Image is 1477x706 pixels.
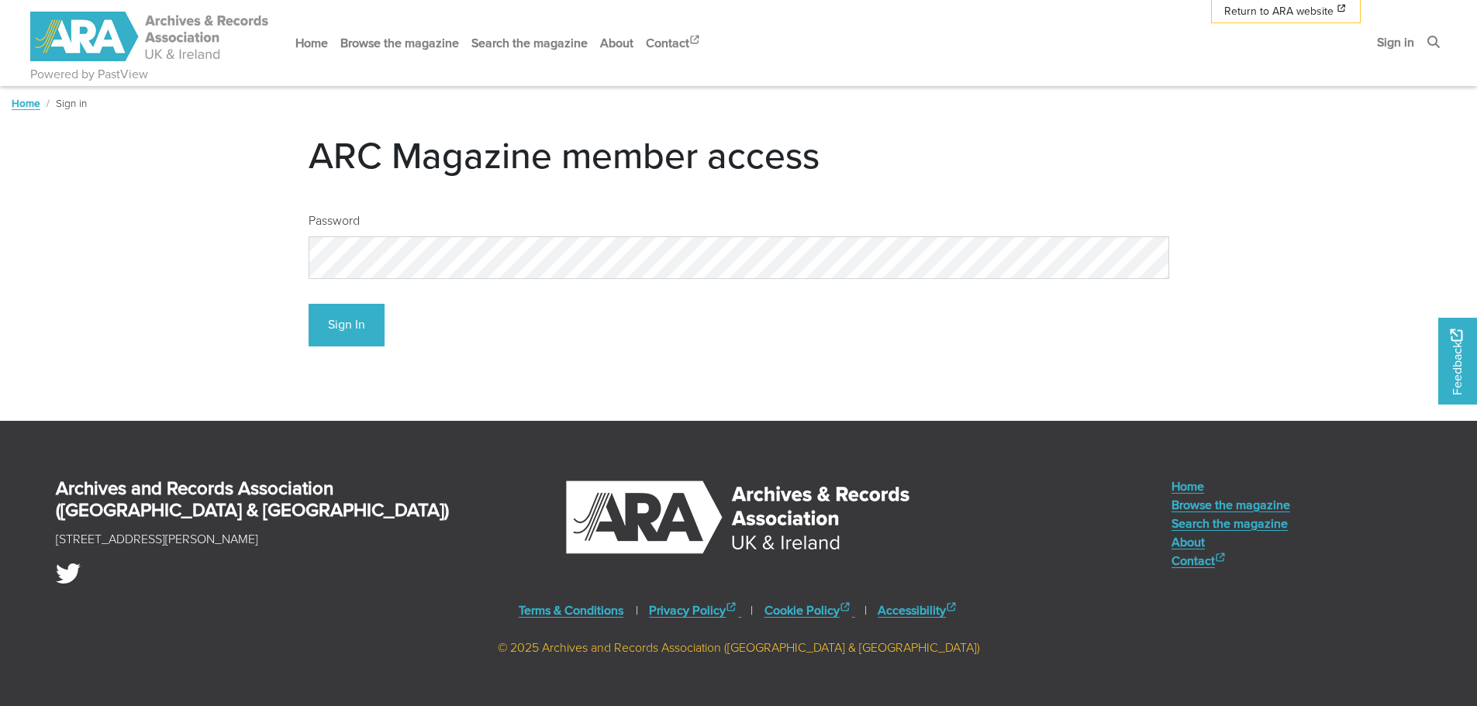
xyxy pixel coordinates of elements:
[1172,532,1290,551] a: About
[30,65,148,84] a: Powered by PastView
[1172,477,1290,495] a: Home
[764,601,855,618] a: Cookie Policy
[564,477,913,558] img: Archives & Records Association (UK & Ireland)
[56,95,87,111] span: Sign in
[56,474,449,523] strong: Archives and Records Association ([GEOGRAPHIC_DATA] & [GEOGRAPHIC_DATA])
[30,12,271,61] img: ARA - ARC Magazine | Powered by PastView
[1438,318,1477,405] a: Would you like to provide feedback?
[878,601,958,618] a: Accessibility
[1371,22,1420,63] a: Sign in
[12,95,40,111] a: Home
[56,530,258,549] p: [STREET_ADDRESS][PERSON_NAME]
[1172,551,1290,570] a: Contact
[1448,329,1466,394] span: Feedback
[1224,3,1334,19] span: Return to ARA website
[309,304,385,346] button: Sign In
[309,212,360,230] label: Password
[519,601,623,618] a: Terms & Conditions
[309,133,1169,177] h1: ARC Magazine member access
[649,601,741,618] a: Privacy Policy
[30,3,271,71] a: ARA - ARC Magazine | Powered by PastView logo
[1172,495,1290,514] a: Browse the magazine
[12,639,1465,657] div: © 2025 Archives and Records Association ([GEOGRAPHIC_DATA] & [GEOGRAPHIC_DATA])
[1172,514,1290,532] a: Search the magazine
[465,22,594,64] a: Search the magazine
[594,22,640,64] a: About
[289,22,334,64] a: Home
[640,22,708,64] a: Contact
[334,22,465,64] a: Browse the magazine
